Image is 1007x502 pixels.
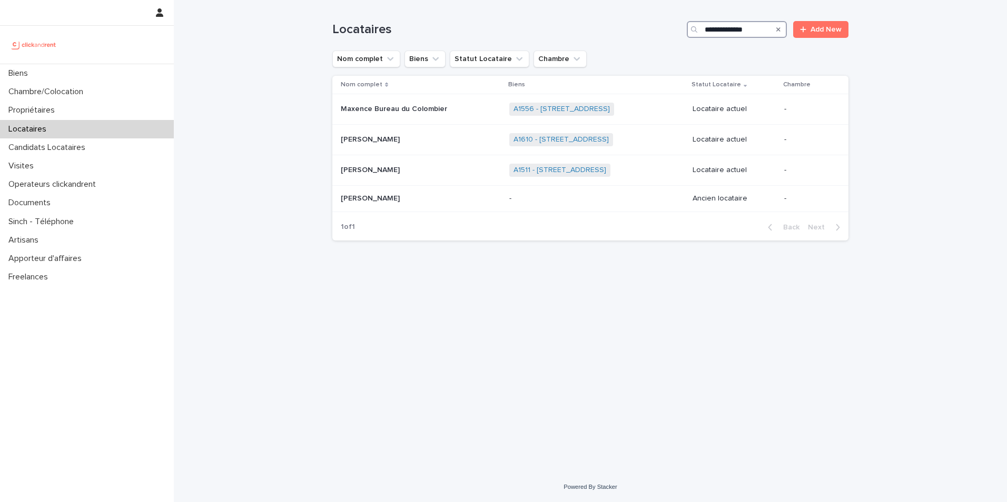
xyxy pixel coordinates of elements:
[692,79,741,91] p: Statut Locataire
[759,223,804,232] button: Back
[4,179,104,189] p: Operateurs clickandrent
[693,194,776,203] p: Ancien locataire
[4,161,42,171] p: Visites
[514,135,609,144] a: A1610 - [STREET_ADDRESS]
[332,214,363,240] p: 1 of 1
[341,79,382,91] p: Nom complet
[564,484,617,490] a: Powered By Stacker
[687,21,787,38] input: Search
[693,135,776,144] p: Locataire actuel
[4,272,56,282] p: Freelances
[784,135,832,144] p: -
[4,198,59,208] p: Documents
[693,166,776,175] p: Locataire actuel
[784,166,832,175] p: -
[4,105,63,115] p: Propriétaires
[450,51,529,67] button: Statut Locataire
[332,22,683,37] h1: Locataires
[4,124,55,134] p: Locataires
[4,87,92,97] p: Chambre/Colocation
[4,235,47,245] p: Artisans
[341,103,449,114] p: Maxence Bureau du Colombier
[4,254,90,264] p: Apporteur d'affaires
[784,194,832,203] p: -
[332,185,848,212] tr: [PERSON_NAME][PERSON_NAME] -Ancien locataire-
[341,164,402,175] p: [PERSON_NAME]
[811,26,842,33] span: Add New
[341,133,402,144] p: [PERSON_NAME]
[693,105,776,114] p: Locataire actuel
[784,105,832,114] p: -
[4,143,94,153] p: Candidats Locataires
[509,194,641,203] p: -
[332,51,400,67] button: Nom complet
[804,223,848,232] button: Next
[332,155,848,185] tr: [PERSON_NAME][PERSON_NAME] A1511 - [STREET_ADDRESS] Locataire actuel-
[4,217,82,227] p: Sinch - Téléphone
[793,21,848,38] a: Add New
[404,51,446,67] button: Biens
[777,224,799,231] span: Back
[8,34,60,55] img: UCB0brd3T0yccxBKYDjQ
[514,166,606,175] a: A1511 - [STREET_ADDRESS]
[332,125,848,155] tr: [PERSON_NAME][PERSON_NAME] A1610 - [STREET_ADDRESS] Locataire actuel-
[508,79,525,91] p: Biens
[534,51,587,67] button: Chambre
[808,224,831,231] span: Next
[514,105,610,114] a: A1556 - [STREET_ADDRESS]
[4,68,36,78] p: Biens
[783,79,811,91] p: Chambre
[332,94,848,125] tr: Maxence Bureau du ColombierMaxence Bureau du Colombier A1556 - [STREET_ADDRESS] Locataire actuel-
[341,192,402,203] p: [PERSON_NAME]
